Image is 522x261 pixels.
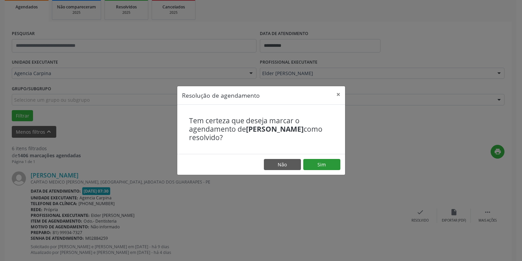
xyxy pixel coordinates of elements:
h5: Resolução de agendamento [182,91,260,100]
h4: Tem certeza que deseja marcar o agendamento de como resolvido? [189,117,333,142]
button: Close [332,86,345,103]
button: Não [264,159,301,170]
b: [PERSON_NAME] [246,124,304,134]
button: Sim [303,159,340,170]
